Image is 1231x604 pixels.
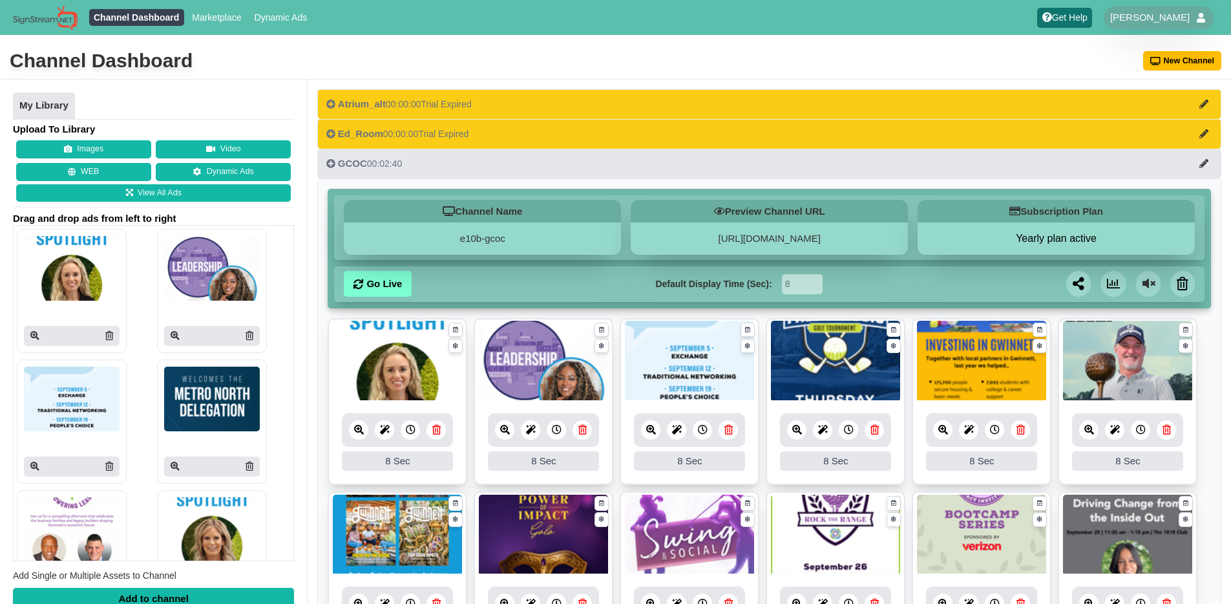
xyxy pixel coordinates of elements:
[13,5,78,30] img: Sign Stream.NET
[164,236,260,301] img: P250x250 image processing20250915 1472544 u3jpqp
[13,92,75,120] a: My Library
[187,9,246,26] a: Marketplace
[89,9,184,26] a: Channel Dashboard
[479,321,608,402] img: 2.016 mb
[326,157,402,170] div: 00:02:40
[13,570,176,581] span: Add Single or Multiple Assets to Channel
[1037,8,1092,28] a: Get Help
[1143,51,1222,70] button: New Channel
[164,497,260,562] img: P250x250 image processing20250908 996236 vcst9o
[918,200,1195,222] h5: Subscription Plan
[634,451,745,471] div: 8 Sec
[333,495,462,576] img: 2.316 mb
[24,497,120,562] img: P250x250 image processing20250908 996236 1w0lz5u
[317,89,1221,119] button: Atrium_alt00:00:00Trial Expired
[338,158,367,169] span: GCOC
[10,48,193,74] div: Channel Dashboard
[338,98,386,109] span: Atrium_alt
[13,123,294,136] h4: Upload To Library
[782,274,823,294] input: Seconds
[156,140,291,158] button: Video
[338,128,383,139] span: Ed_Room
[1072,451,1183,471] div: 8 Sec
[631,200,908,222] h5: Preview Channel URL
[488,451,599,471] div: 8 Sec
[249,9,312,26] a: Dynamic Ads
[164,367,260,431] img: P250x250 image processing20250908 996236 t81omi
[156,163,291,181] a: Dynamic Ads
[918,232,1195,245] button: Yearly plan active
[16,184,291,202] a: View All Ads
[771,495,900,576] img: 1940.774 kb
[13,212,294,225] span: Drag and drop ads from left to right
[326,127,468,140] div: 00:00:00
[333,321,462,402] img: 1882.354 kb
[16,163,151,181] button: WEB
[479,495,608,576] img: 2.226 mb
[16,140,151,158] button: Images
[342,451,453,471] div: 8 Sec
[418,129,468,139] span: Trial Expired
[771,321,900,402] img: 2.459 mb
[1063,495,1192,576] img: 1142.963 kb
[326,98,472,111] div: 00:00:00
[926,451,1037,471] div: 8 Sec
[625,321,754,402] img: 1305.703 kb
[24,236,120,301] img: P250x250 image processing20250916 1593173 kxl6a8
[719,233,821,244] a: [URL][DOMAIN_NAME]
[1063,321,1192,402] img: 11.268 mb
[421,99,472,109] span: Trial Expired
[317,119,1221,149] button: Ed_Room00:00:00Trial Expired
[655,277,772,291] label: Default Display Time (Sec):
[625,495,754,576] img: 4.659 mb
[917,495,1046,576] img: 1091.782 kb
[24,367,120,431] img: P250x250 image processing20250915 1472544 1fhtlgu
[344,271,412,297] a: Go Live
[317,149,1221,178] button: GCOC00:02:40
[1110,11,1190,24] span: [PERSON_NAME]
[344,200,621,222] h5: Channel Name
[1166,542,1231,604] iframe: Chat Widget
[917,321,1046,402] img: 3.994 mb
[344,222,621,255] div: e10b-gcoc
[780,451,891,471] div: 8 Sec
